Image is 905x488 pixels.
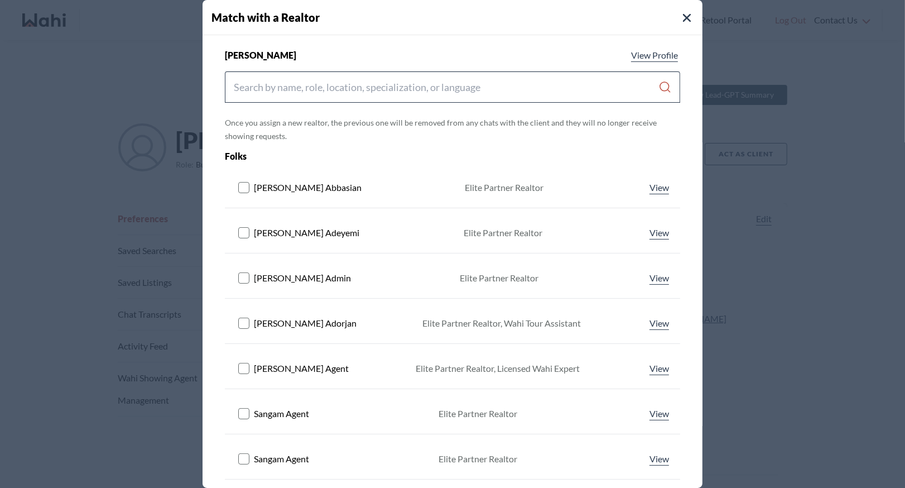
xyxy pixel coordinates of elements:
div: Elite Partner Realtor [439,407,518,420]
input: Search input [234,77,658,97]
p: Once you assign a new realtor, the previous one will be removed from any chats with the client an... [225,116,680,143]
div: Elite Partner Realtor, Licensed Wahi Expert [416,362,580,375]
span: [PERSON_NAME] [225,49,296,62]
div: Elite Partner Realtor [460,271,538,285]
div: Elite Partner Realtor, Wahi Tour Assistant [423,317,581,330]
span: [PERSON_NAME] Abbasian [254,181,362,194]
span: [PERSON_NAME] Adorjan [254,317,357,330]
a: View profile [647,452,671,466]
a: View profile [647,226,671,240]
div: Elite Partner Realtor [465,181,544,194]
h4: Match with a Realtor [211,9,702,26]
a: View profile [647,271,671,285]
a: View profile [647,407,671,420]
a: View profile [647,317,671,330]
a: View profile [629,49,680,62]
span: [PERSON_NAME] Agent [254,362,349,375]
span: [PERSON_NAME] Adeyemi [254,226,359,240]
div: Elite Partner Realtor [439,452,518,466]
span: [PERSON_NAME] Admin [254,271,351,285]
a: View profile [647,362,671,375]
span: Sangam Agent [254,452,309,466]
button: Close Modal [680,11,694,25]
span: Sangam Agent [254,407,309,420]
a: View profile [647,181,671,194]
div: Elite Partner Realtor [464,226,543,240]
div: Folks [225,150,589,163]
